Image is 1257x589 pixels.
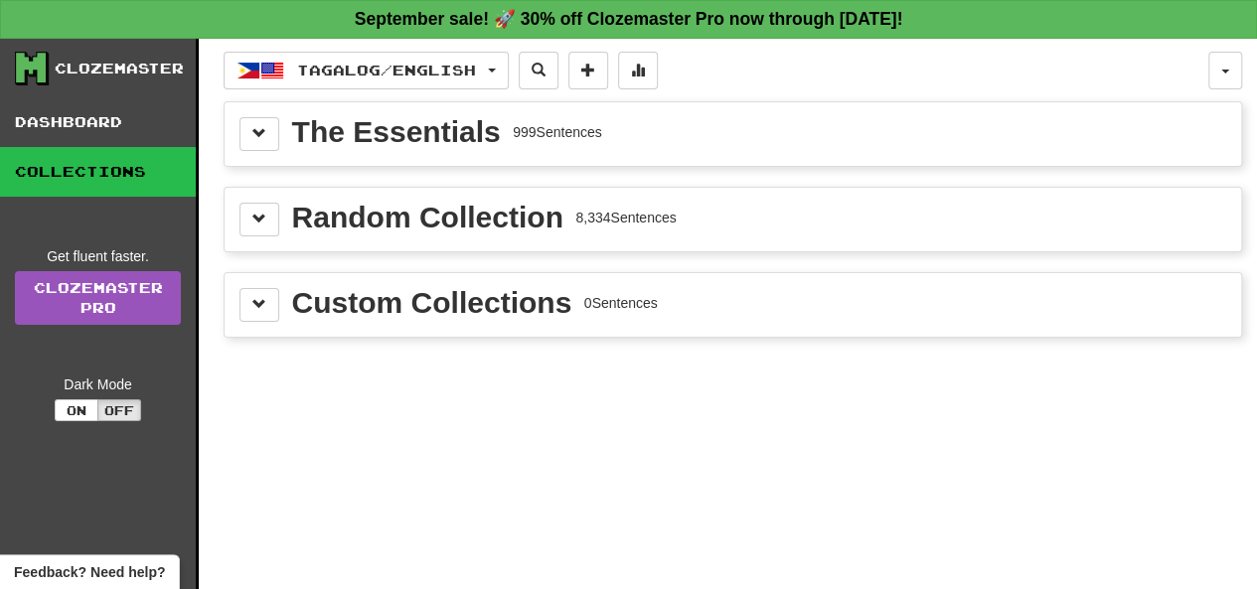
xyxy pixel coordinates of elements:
button: Search sentences [519,52,558,89]
div: 999 Sentences [513,122,602,142]
div: 8,334 Sentences [575,208,676,227]
span: Open feedback widget [14,562,165,582]
div: Clozemaster [55,59,184,78]
a: ClozemasterPro [15,271,181,325]
button: Tagalog/English [224,52,509,89]
div: The Essentials [292,117,501,147]
span: Tagalog / English [297,62,476,78]
div: Get fluent faster. [15,246,181,266]
button: More stats [618,52,658,89]
div: 0 Sentences [584,293,658,313]
button: On [55,399,98,421]
button: Add sentence to collection [568,52,608,89]
strong: September sale! 🚀 30% off Clozemaster Pro now through [DATE]! [355,9,903,29]
div: Custom Collections [292,288,572,318]
button: Off [97,399,141,421]
div: Random Collection [292,203,563,232]
div: Dark Mode [15,374,181,394]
